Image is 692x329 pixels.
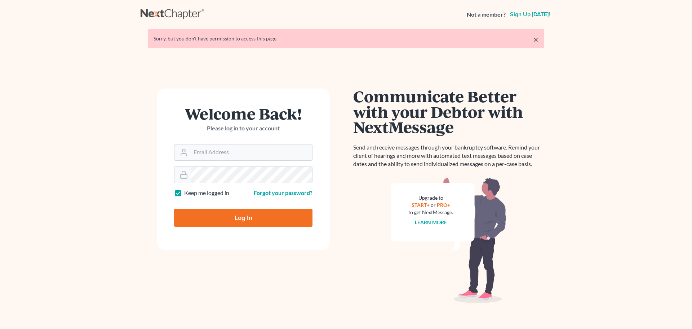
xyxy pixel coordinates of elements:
div: to get NextMessage. [408,209,453,216]
h1: Communicate Better with your Debtor with NextMessage [353,88,544,135]
a: PRO+ [437,202,450,208]
div: Sorry, but you don't have permission to access this page [154,35,538,42]
input: Log In [174,209,312,227]
a: Learn more [415,219,447,225]
span: or [431,202,436,208]
input: Email Address [191,144,312,160]
a: × [533,35,538,44]
h1: Welcome Back! [174,106,312,121]
a: START+ [412,202,430,208]
p: Send and receive messages through your bankruptcy software. Remind your client of hearings and mo... [353,143,544,168]
a: Forgot your password? [254,189,312,196]
div: Upgrade to [408,194,453,202]
strong: Not a member? [467,10,506,19]
p: Please log in to your account [174,124,312,133]
a: Sign up [DATE]! [509,12,551,17]
img: nextmessage_bg-59042aed3d76b12b5cd301f8e5b87938c9018125f34e5fa2b7a6b67550977c72.svg [391,177,506,303]
label: Keep me logged in [184,189,229,197]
